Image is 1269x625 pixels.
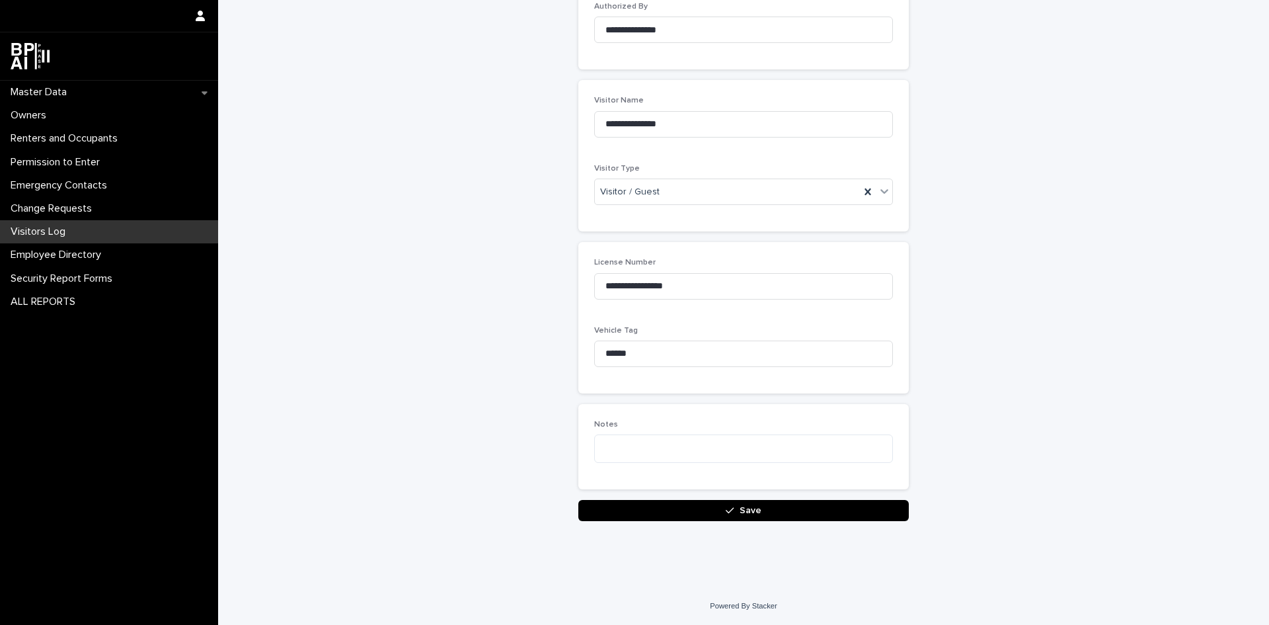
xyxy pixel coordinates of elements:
[5,156,110,169] p: Permission to Enter
[5,179,118,192] p: Emergency Contacts
[5,249,112,261] p: Employee Directory
[5,86,77,99] p: Master Data
[578,500,909,521] button: Save
[11,43,50,69] img: dwgmcNfxSF6WIOOXiGgu
[740,506,761,515] span: Save
[5,202,102,215] p: Change Requests
[5,296,86,308] p: ALL REPORTS
[5,132,128,145] p: Renters and Occupants
[594,165,640,173] span: Visitor Type
[5,109,57,122] p: Owners
[594,259,656,267] span: License Number
[594,327,638,335] span: Vehicle Tag
[5,226,76,238] p: Visitors Log
[600,185,660,199] span: Visitor / Guest
[5,272,123,285] p: Security Report Forms
[594,3,648,11] span: Authorized By
[710,602,777,610] a: Powered By Stacker
[594,97,644,104] span: Visitor Name
[594,421,618,429] span: Notes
